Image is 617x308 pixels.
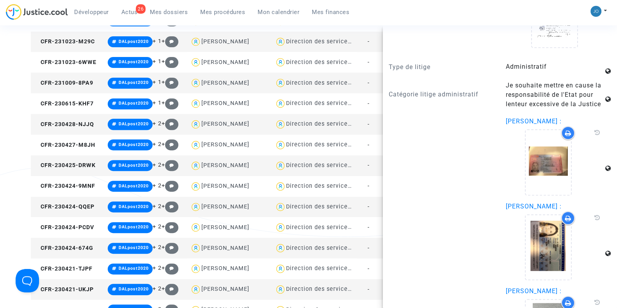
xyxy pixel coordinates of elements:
[34,162,96,169] span: CFR-230425-DRWK
[286,286,503,292] div: Direction des services judiciaires du Ministère de la Justice - Bureau FIP4
[119,163,149,168] span: DALpost2020
[286,80,503,86] div: Direction des services judiciaires du Ministère de la Justice - Bureau FIP4
[201,224,249,231] div: [PERSON_NAME]
[162,182,178,189] span: +
[119,204,149,209] span: DALpost2020
[119,101,149,106] span: DALpost2020
[381,155,466,176] td: Mise en cause de la responsabilité de l'Etat pour lenteur excessive de la Justice
[115,6,144,18] a: 26Actus
[368,80,370,86] span: -
[201,100,249,107] div: [PERSON_NAME]
[275,77,286,89] img: icon-user.svg
[506,63,547,70] span: Administratif
[74,9,109,16] span: Développeur
[286,121,503,127] div: Direction des services judiciaires du Ministère de la Justice - Bureau FIP4
[381,52,466,73] td: Mise en cause de la responsabilité de l'Etat pour lenteur excessive de la Justice (sans requête)
[190,57,201,68] img: icon-user.svg
[506,82,601,108] span: Je souhaite mettre en cause la responsabilité de l'Etat pour lenteur excessive de la Justice
[68,6,115,18] a: Développeur
[381,176,466,197] td: Mise en cause de la responsabilité de l'Etat pour lenteur excessive de la Justice
[89,45,95,52] img: tab_keywords_by_traffic_grey.svg
[190,222,201,233] img: icon-user.svg
[16,269,39,292] iframe: Help Scout Beacon - Open
[200,9,245,16] span: Mes procédures
[153,182,162,189] span: + 2
[34,286,94,293] span: CFR-230421-UKJP
[6,4,68,20] img: jc-logo.svg
[381,217,466,238] td: Mise en cause de la responsabilité de l'Etat pour lenteur excessive de la Justice
[201,121,249,127] div: [PERSON_NAME]
[275,242,286,254] img: icon-user.svg
[275,57,286,68] img: icon-user.svg
[190,77,201,89] img: icon-user.svg
[368,183,370,189] span: -
[34,265,92,272] span: CFR-230421-TJPF
[34,245,93,251] span: CFR-230424-674G
[119,266,149,271] span: DALpost2020
[153,203,162,210] span: + 2
[286,162,503,169] div: Direction des services judiciaires du Ministère de la Justice - Bureau FIP4
[201,183,249,189] div: [PERSON_NAME]
[190,263,201,274] img: icon-user.svg
[275,181,286,192] img: icon-user.svg
[153,79,162,85] span: + 1
[368,162,370,169] span: -
[34,203,94,210] span: CFR-230424-QQEP
[153,38,162,45] span: + 1
[381,279,466,300] td: Mise en cause de la responsabilité de l'Etat pour lenteur excessive de la Justice
[153,223,162,230] span: + 2
[162,285,178,292] span: +
[190,201,201,213] img: icon-user.svg
[201,59,249,66] div: [PERSON_NAME]
[162,58,178,65] span: +
[22,12,38,19] div: v 4.0.25
[368,245,370,251] span: -
[153,100,162,106] span: + 1
[368,59,370,66] span: -
[34,59,96,66] span: CFR-231023-6WWE
[162,100,178,106] span: +
[119,121,149,126] span: DALpost2020
[153,141,162,148] span: + 2
[381,197,466,217] td: Mise en cause de la responsabilité de l'Etat pour lenteur excessive de la Justice
[201,38,249,45] div: [PERSON_NAME]
[368,203,370,210] span: -
[312,9,349,16] span: Mes finances
[162,265,178,271] span: +
[190,160,201,171] img: icon-user.svg
[190,242,201,254] img: icon-user.svg
[506,203,562,210] span: [PERSON_NAME] :
[153,58,162,65] span: + 1
[381,114,466,135] td: Mise en cause de la responsabilité de l'Etat pour lenteur excessive de la Justice
[275,160,286,171] img: icon-user.svg
[381,135,466,155] td: Mise en cause de la responsabilité de l'Etat pour lenteur excessive de la Justice
[190,139,201,151] img: icon-user.svg
[153,285,162,292] span: + 2
[286,59,503,66] div: Direction des services judiciaires du Ministère de la Justice - Bureau FIP4
[12,12,19,19] img: logo_orange.svg
[275,98,286,109] img: icon-user.svg
[34,142,95,148] span: CFR-230427-M8JH
[119,39,149,44] span: DALpost2020
[162,141,178,148] span: +
[506,287,562,295] span: [PERSON_NAME] :
[119,80,149,85] span: DALpost2020
[119,183,149,189] span: DALpost2020
[381,73,466,93] td: Mise en cause de la responsabilité de l'Etat pour lenteur excessive de la Justice
[368,265,370,272] span: -
[136,4,146,14] div: 26
[150,9,188,16] span: Mes dossiers
[34,183,95,189] span: CFR-230424-9MNF
[275,222,286,233] img: icon-user.svg
[201,162,249,169] div: [PERSON_NAME]
[162,120,178,127] span: +
[275,263,286,274] img: icon-user.svg
[381,93,466,114] td: Mise en cause de la responsabilité de l'Etat pour lenteur excessive de la Justice (sans requête)
[286,183,503,189] div: Direction des services judiciaires du Ministère de la Justice - Bureau FIP4
[286,38,503,45] div: Direction des services judiciaires du Ministère de la Justice - Bureau FIP4
[201,245,249,251] div: [PERSON_NAME]
[389,89,494,99] p: Catégorie litige administratif
[144,6,194,18] a: Mes dossiers
[40,46,60,51] div: Domaine
[190,98,201,109] img: icon-user.svg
